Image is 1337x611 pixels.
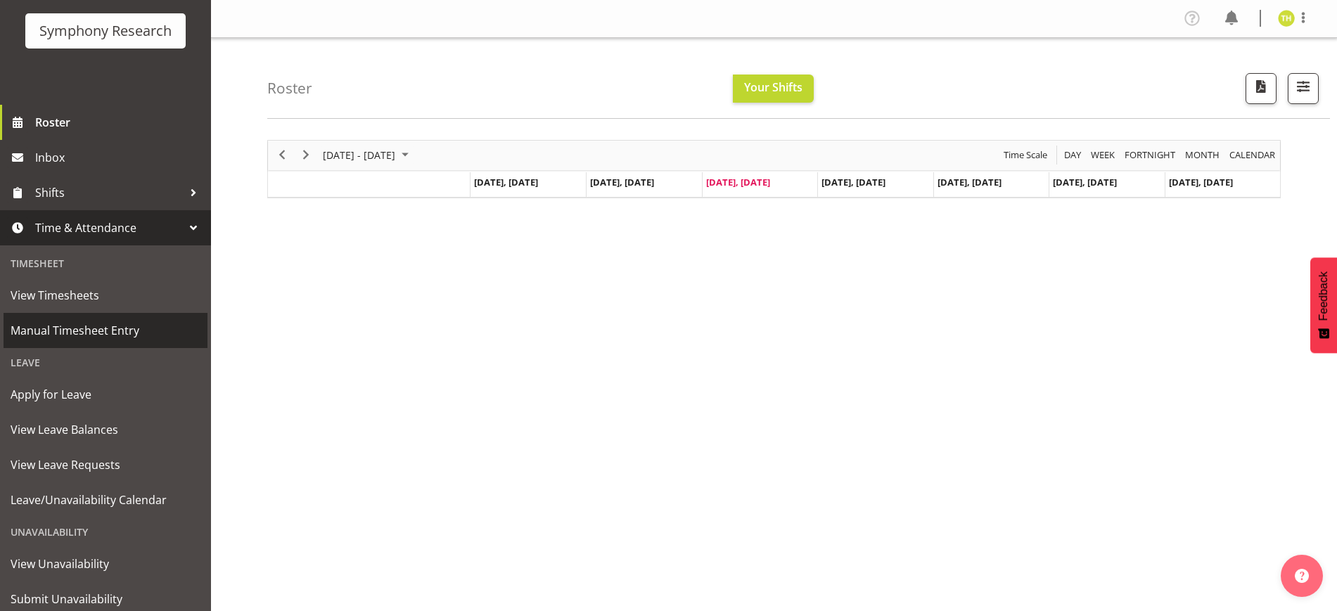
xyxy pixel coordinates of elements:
span: Leave/Unavailability Calendar [11,489,200,510]
button: Timeline Day [1062,146,1084,164]
a: View Timesheets [4,278,207,313]
span: [DATE], [DATE] [706,176,770,188]
a: View Unavailability [4,546,207,581]
a: View Leave Balances [4,412,207,447]
div: Unavailability [4,517,207,546]
button: Your Shifts [733,75,814,103]
div: Timeline Week of September 17, 2025 [267,140,1281,198]
div: Timesheet [4,249,207,278]
span: calendar [1228,146,1277,164]
span: Time Scale [1002,146,1049,164]
span: Fortnight [1123,146,1177,164]
a: Manual Timesheet Entry [4,313,207,348]
button: Month [1227,146,1278,164]
span: Feedback [1317,271,1330,321]
span: Manual Timesheet Entry [11,320,200,341]
button: Previous [273,146,292,164]
button: Time Scale [1002,146,1050,164]
div: Symphony Research [39,20,172,41]
span: View Timesheets [11,285,200,306]
span: Time & Attendance [35,217,183,238]
img: tristan-healley11868.jpg [1278,10,1295,27]
button: Timeline Month [1183,146,1222,164]
span: Your Shifts [744,79,802,95]
button: Timeline Week [1089,146,1118,164]
div: next period [294,141,318,170]
span: Submit Unavailability [11,589,200,610]
button: Download a PDF of the roster according to the set date range. [1246,73,1277,104]
button: Fortnight [1122,146,1178,164]
div: Leave [4,348,207,377]
button: Next [297,146,316,164]
h4: Roster [267,80,312,96]
span: Roster [35,112,204,133]
a: Apply for Leave [4,377,207,412]
span: Day [1063,146,1082,164]
span: Inbox [35,147,204,168]
span: [DATE], [DATE] [1169,176,1233,188]
button: Feedback - Show survey [1310,257,1337,353]
button: Filter Shifts [1288,73,1319,104]
span: [DATE], [DATE] [821,176,885,188]
span: Shifts [35,182,183,203]
span: View Leave Balances [11,419,200,440]
span: [DATE], [DATE] [1053,176,1117,188]
img: help-xxl-2.png [1295,569,1309,583]
button: September 2025 [321,146,415,164]
span: [DATE], [DATE] [938,176,1002,188]
a: Leave/Unavailability Calendar [4,482,207,517]
a: View Leave Requests [4,447,207,482]
div: September 15 - 21, 2025 [318,141,417,170]
span: [DATE], [DATE] [590,176,654,188]
span: [DATE] - [DATE] [321,146,397,164]
span: View Unavailability [11,553,200,574]
span: Week [1089,146,1116,164]
span: Month [1184,146,1221,164]
span: [DATE], [DATE] [474,176,538,188]
span: Apply for Leave [11,384,200,405]
div: previous period [270,141,294,170]
span: View Leave Requests [11,454,200,475]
